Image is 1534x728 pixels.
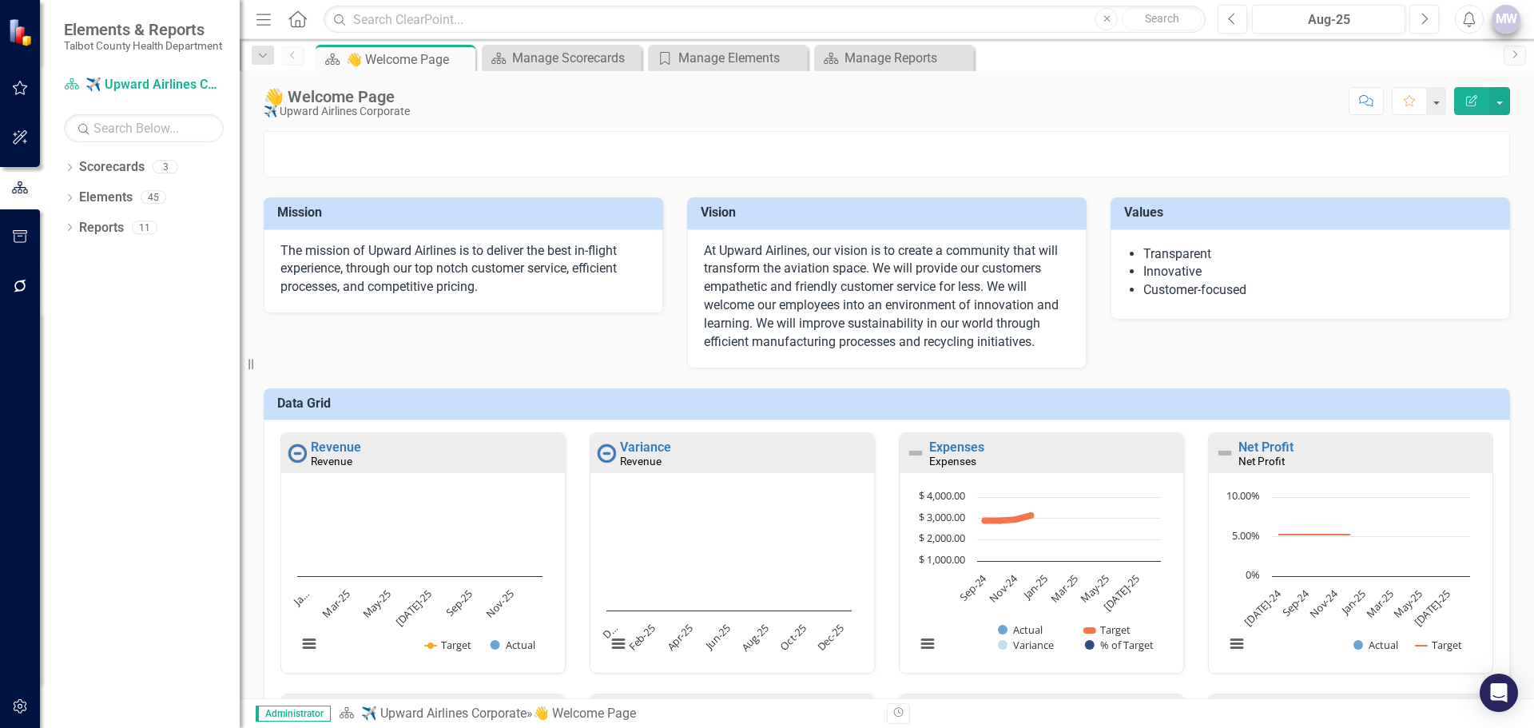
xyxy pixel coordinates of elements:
[1252,5,1405,34] button: Aug-25
[598,489,866,669] div: Chart. Highcharts interactive chart.
[844,48,970,68] div: Manage Reports
[264,105,410,117] div: ✈️ Upward Airlines Corporate
[264,88,410,105] div: 👋 Welcome Page
[1217,489,1478,669] svg: Interactive chart
[1238,455,1285,467] small: Net Profit
[1028,512,1035,519] path: Dec-24, 3,135. Target.
[1226,633,1248,655] button: View chart menu, Chart
[324,6,1206,34] input: Search ClearPoint...
[311,440,361,455] a: Revenue
[956,571,990,604] text: Sep-24
[598,489,860,669] svg: Interactive chart
[1143,263,1493,281] li: Innovative
[425,638,472,652] button: Show Target
[1100,571,1143,614] text: [DATE]-25
[1353,638,1398,652] button: Show Actual
[280,432,566,674] div: Double-Click to Edit
[319,587,352,620] text: Mar-25
[1492,5,1520,34] button: MW
[919,531,965,545] text: $ 2,000.00
[486,48,638,68] a: Manage Scorecards
[998,623,1043,637] button: Show Actual
[704,242,1070,352] p: At Upward Airlines, our vision is to create a community that will transform the aviation space. W...
[814,621,847,654] text: Dec-25
[311,455,352,467] small: Revenue
[1122,8,1202,30] button: Search
[1411,587,1453,629] text: [DATE]-25
[1077,571,1111,606] text: May-25
[443,587,475,619] text: Sep-25
[298,633,320,655] button: View chart menu, Chart
[997,517,1003,523] path: Oct-24, 2,897.5. Target.
[1012,516,1019,523] path: Nov-24, 2,945. Target.
[1145,12,1179,25] span: Search
[361,706,527,721] a: ✈️ Upward Airlines Corporate
[908,489,1175,669] div: Chart. Highcharts interactive chart.
[664,621,696,653] text: Apr-25
[132,221,157,234] div: 11
[483,587,516,620] text: Nov-25
[153,161,178,174] div: 3
[289,489,550,669] svg: Interactive chart
[64,20,222,39] span: Elements & Reports
[64,114,224,142] input: Search Below...
[289,489,557,669] div: Chart. Highcharts interactive chart.
[277,396,1502,411] h3: Data Grid
[899,432,1184,674] div: Double-Click to Edit
[1276,531,1353,538] g: Target, series 2 of 2. Line with 14 data points.
[1363,587,1397,620] text: Mar-25
[1019,571,1051,603] text: Jan-25
[777,621,809,653] text: Oct-25
[1143,245,1493,264] li: Transparent
[652,48,804,68] a: Manage Elements
[512,48,638,68] div: Manage Scorecards
[79,158,145,177] a: Scorecards
[1246,567,1260,582] text: 0%
[919,488,965,503] text: $ 4,000.00
[919,510,965,524] text: $ 3,000.00
[916,633,939,655] button: View chart menu, Chart
[1232,528,1260,543] text: 5.00%
[1241,586,1284,629] text: [DATE]-24
[1279,586,1313,619] text: Sep-24
[620,455,662,467] small: Revenue
[818,48,970,68] a: Manage Reports
[289,587,312,609] text: Ja…
[1047,571,1081,605] text: Mar-25
[360,587,394,621] text: May-25
[597,444,616,463] img: No Information
[986,571,1020,605] text: Nov-24
[998,638,1055,652] button: Show Variance
[678,48,804,68] div: Manage Elements
[1217,489,1484,669] div: Chart. Highcharts interactive chart.
[590,432,875,674] div: Double-Click to Edit
[599,621,620,642] text: D…
[607,633,630,655] button: View chart menu, Chart
[982,517,988,523] path: Sep-24, 2,897.5. Target.
[906,444,925,463] img: Not Defined
[1124,205,1502,220] h3: Values
[701,205,1079,220] h3: Vision
[626,621,658,654] text: Feb-25
[339,705,875,723] div: »
[141,191,166,205] div: 45
[280,242,646,297] p: The mission of Upward Airlines is to deliver the best in-flight experience, through our top notch...
[1087,623,1131,637] button: Show Target
[392,587,435,629] text: [DATE]-25
[346,50,471,70] div: 👋 Welcome Page
[256,706,331,722] span: Administrator
[64,76,224,94] a: ✈️ Upward Airlines Corporate
[8,18,36,46] img: ClearPoint Strategy
[919,552,965,567] text: $ 1,000.00
[738,621,772,654] text: Aug-25
[491,638,535,652] button: Show Actual
[79,219,124,237] a: Reports
[908,489,1169,669] svg: Interactive chart
[1143,281,1493,300] li: Customer-focused
[533,706,636,721] div: 👋 Welcome Page
[1416,638,1463,652] button: Show Target
[1480,674,1518,712] div: Open Intercom Messenger
[1226,488,1260,503] text: 10.00%
[929,455,976,467] small: Expenses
